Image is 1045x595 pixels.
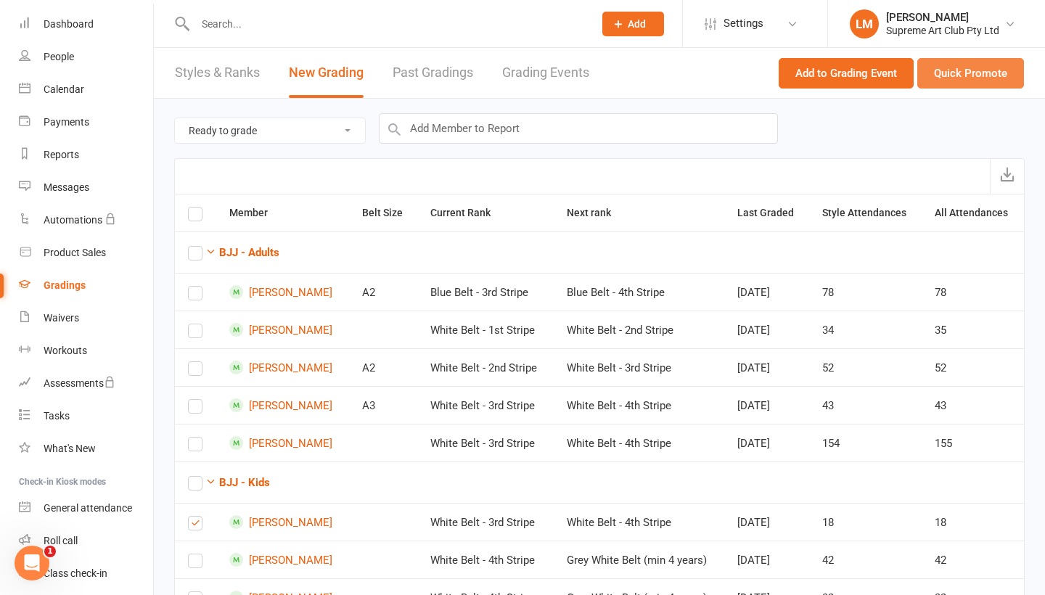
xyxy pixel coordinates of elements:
a: What's New [19,432,153,465]
strong: BJJ - Adults [219,246,279,259]
td: White Belt - 2nd Stripe [554,311,724,348]
span: Settings [724,7,763,40]
a: Automations [19,204,153,237]
td: [DATE] [724,503,809,541]
input: Add Member to Report [379,113,778,144]
a: [PERSON_NAME] [229,436,336,450]
span: 1 [44,546,56,557]
div: Dashboard [44,18,94,30]
td: White Belt - 3rd Stripe [417,424,554,461]
strong: BJJ - Kids [219,476,270,489]
th: Member [216,194,349,231]
div: Reports [44,149,79,160]
th: Current Rank [417,194,554,231]
td: [DATE] [724,311,809,348]
td: [DATE] [724,386,809,424]
div: Tasks [44,410,70,422]
td: 34 [809,311,922,348]
a: Product Sales [19,237,153,269]
a: Dashboard [19,8,153,41]
a: People [19,41,153,73]
a: Grading Events [502,48,589,98]
a: Payments [19,106,153,139]
div: Messages [44,181,89,193]
div: LM [850,9,879,38]
a: Messages [19,171,153,204]
td: 154 [809,424,922,461]
td: Blue Belt - 3rd Stripe [417,273,554,311]
a: Assessments [19,367,153,400]
td: White Belt - 4th Stripe [554,503,724,541]
td: [DATE] [724,273,809,311]
td: A3 [349,386,417,424]
td: Blue Belt - 4th Stripe [554,273,724,311]
div: Workouts [44,345,87,356]
td: A2 [349,273,417,311]
iframe: Intercom live chat [15,546,49,580]
span: Add [628,18,646,30]
input: Search... [191,14,583,34]
th: Last Graded [724,194,809,231]
th: Select all [175,194,216,231]
td: 52 [809,348,922,386]
div: Assessments [44,377,115,389]
td: 42 [809,541,922,578]
div: What's New [44,443,96,454]
td: 155 [922,424,1024,461]
a: Gradings [19,269,153,302]
td: 18 [922,503,1024,541]
td: [DATE] [724,541,809,578]
button: BJJ - Adults [205,244,279,261]
td: 78 [922,273,1024,311]
a: [PERSON_NAME] [229,323,336,337]
a: Waivers [19,302,153,335]
th: Belt Size [349,194,417,231]
div: Payments [44,116,89,128]
div: Gradings [44,279,86,291]
a: Past Gradings [393,48,473,98]
td: [DATE] [724,424,809,461]
div: Calendar [44,83,84,95]
td: White Belt - 4th Stripe [554,424,724,461]
td: White Belt - 3rd Stripe [417,503,554,541]
th: All Attendances [922,194,1024,231]
a: General attendance kiosk mode [19,492,153,525]
td: 43 [922,386,1024,424]
a: Styles & Ranks [175,48,260,98]
div: Waivers [44,312,79,324]
button: Add [602,12,664,36]
a: [PERSON_NAME] [229,361,336,374]
div: Roll call [44,535,78,546]
div: Automations [44,214,102,226]
td: White Belt - 2nd Stripe [417,348,554,386]
a: Workouts [19,335,153,367]
a: Calendar [19,73,153,106]
a: Reports [19,139,153,171]
td: 78 [809,273,922,311]
td: White Belt - 3rd Stripe [554,348,724,386]
button: Quick Promote [917,58,1024,89]
button: Add to Grading Event [779,58,914,89]
td: 52 [922,348,1024,386]
div: [PERSON_NAME] [886,11,999,24]
a: Roll call [19,525,153,557]
a: Tasks [19,400,153,432]
th: Style Attendances [809,194,922,231]
a: [PERSON_NAME] [229,398,336,412]
a: [PERSON_NAME] [229,515,336,529]
td: White Belt - 4th Stripe [417,541,554,578]
td: 42 [922,541,1024,578]
div: Class check-in [44,567,107,579]
td: White Belt - 1st Stripe [417,311,554,348]
td: 35 [922,311,1024,348]
a: [PERSON_NAME] [229,285,336,299]
td: 18 [809,503,922,541]
td: 43 [809,386,922,424]
th: Next rank [554,194,724,231]
div: General attendance [44,502,132,514]
td: White Belt - 3rd Stripe [417,386,554,424]
div: Product Sales [44,247,106,258]
div: Supreme Art Club Pty Ltd [886,24,999,37]
td: [DATE] [724,348,809,386]
a: [PERSON_NAME] [229,553,336,567]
